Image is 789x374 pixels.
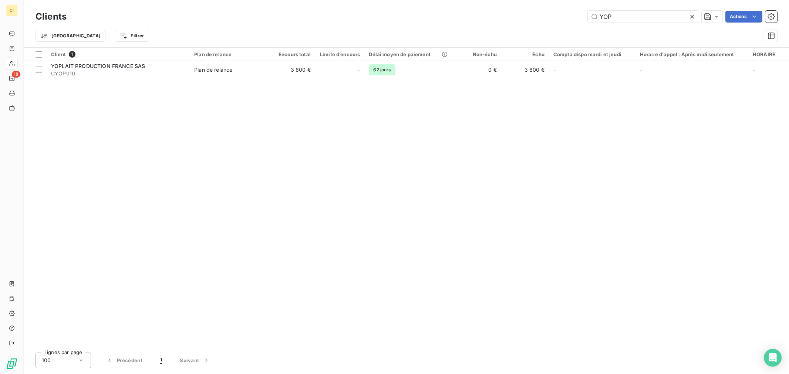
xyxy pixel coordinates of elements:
[160,357,162,364] span: 1
[194,66,232,74] div: Plan de relance
[640,67,642,73] span: -
[458,51,497,57] div: Non-échu
[51,63,145,69] span: YOPLAIT PRODUCTION FRANCE SAS
[506,51,544,57] div: Échu
[51,51,66,57] span: Client
[6,4,18,16] div: CI
[753,51,785,57] div: HORAIRE
[369,64,395,75] span: 62 jours
[42,357,51,364] span: 100
[369,51,449,57] div: Délai moyen de paiement
[272,51,311,57] div: Encours total
[97,353,151,368] button: Précédent
[640,51,744,57] div: Horaire d'appel : Aprés midi seulement
[36,30,105,42] button: [GEOGRAPHIC_DATA]
[115,30,149,42] button: Filtrer
[151,353,171,368] button: 1
[453,61,501,79] td: 0 €
[553,67,556,73] span: -
[553,51,631,57] div: Compta dispo mardi et jeudi
[51,70,185,77] span: CYOP010
[12,71,20,78] span: 18
[501,61,549,79] td: 3 600 €
[764,349,782,367] div: Open Intercom Messenger
[267,61,315,79] td: 3 600 €
[320,51,360,57] div: Limite d’encours
[753,67,755,73] span: -
[6,72,17,84] a: 18
[725,11,762,23] button: Actions
[358,66,360,74] span: -
[171,353,219,368] button: Suivant
[6,358,18,370] img: Logo LeanPay
[588,11,699,23] input: Rechercher
[194,51,263,57] div: Plan de relance
[36,10,67,23] h3: Clients
[69,51,75,58] span: 1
